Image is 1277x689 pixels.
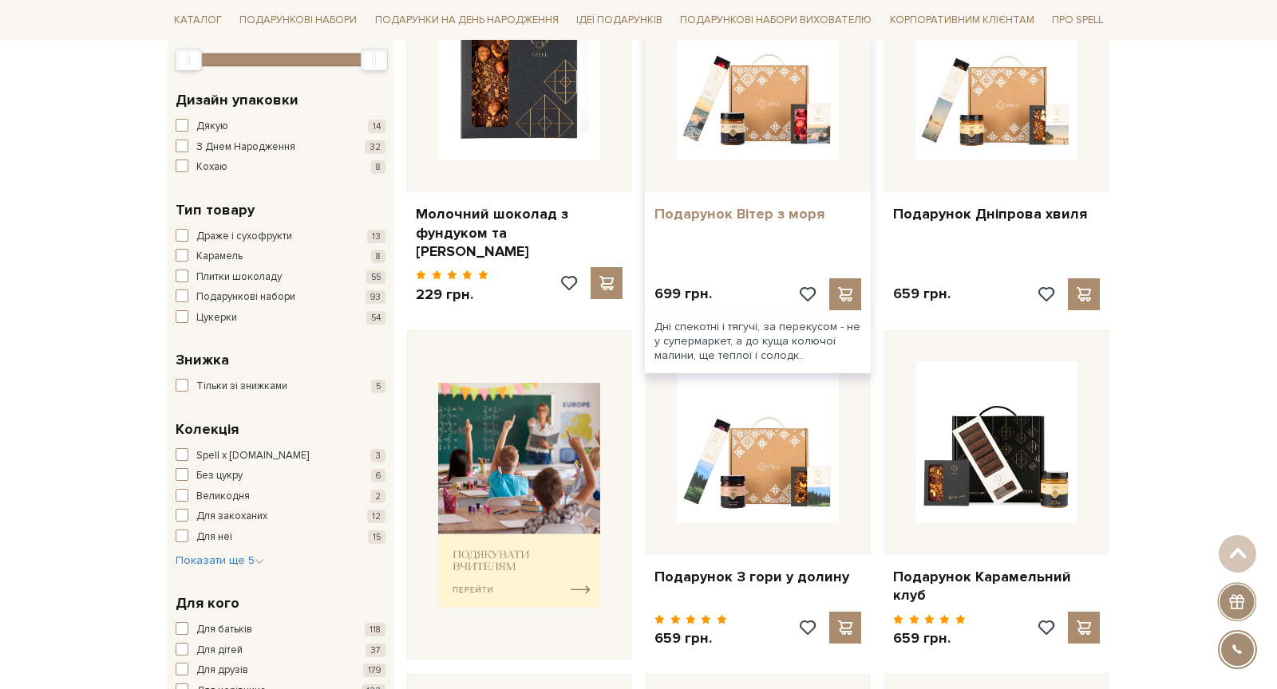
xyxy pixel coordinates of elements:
span: Для дітей [196,643,243,659]
div: Max [361,49,388,71]
span: Тип товару [176,199,255,221]
button: Плитки шоколаду 55 [176,270,385,285]
span: 8 [371,160,385,174]
span: 3 [370,449,385,463]
span: Подарункові набори [196,289,295,305]
span: 13 [367,230,385,243]
button: Великодня 2 [176,489,385,505]
button: Для батьків 118 [176,622,385,638]
button: Spell x [DOMAIN_NAME] 3 [176,448,385,464]
span: 32 [365,140,385,154]
span: Дякую [196,119,228,135]
span: Карамель [196,249,243,265]
p: 659 грн. [893,285,951,303]
a: Подарункові набори вихователю [674,6,878,33]
span: Колекція [176,419,239,440]
button: Показати ще 5 [176,553,264,569]
a: Про Spell [1046,8,1109,33]
a: Подарунок Карамельний клуб [893,568,1100,605]
a: Подарункові набори [233,8,363,33]
span: Для неї [196,530,232,545]
span: 5 [371,380,385,393]
a: Каталог [168,8,228,33]
button: Для дітей 37 [176,643,385,659]
a: Ідеї подарунків [570,8,669,33]
span: 6 [371,469,385,482]
p: 659 грн. [654,629,727,648]
div: Min [175,49,202,71]
button: Дякую 14 [176,119,385,135]
button: Подарункові набори 93 [176,289,385,305]
button: Тільки зі знижками 5 [176,379,385,395]
span: Для закоханих [196,509,267,525]
img: banner [438,383,600,607]
div: Дні спекотні і тягучі, за перекусом - не у супермаркет, а до куща колючої малини, ще теплої і сол... [645,310,871,373]
button: Для друзів 179 [176,663,385,679]
span: Великодня [196,489,250,505]
span: Тільки зі знижками [196,379,287,395]
p: 659 грн. [893,629,966,648]
a: Подарунок Вітер з моря [654,205,861,223]
button: Карамель 8 [176,249,385,265]
button: Кохаю 8 [176,159,385,175]
span: 37 [366,644,385,657]
a: Подарунок З гори у долину [654,568,861,586]
button: Для закоханих 12 [176,509,385,525]
span: Для батьків [196,622,252,638]
span: Показати ще 5 [176,553,264,567]
a: Корпоративним клієнтам [884,6,1041,33]
a: Подарунок Дніпрова хвиля [893,205,1100,223]
span: Знижка [176,349,229,371]
button: Цукерки 54 [176,310,385,326]
button: Драже і сухофрукти 13 [176,229,385,245]
span: Без цукру [196,468,243,484]
span: 8 [371,250,385,263]
button: З Днем Народження 32 [176,140,385,156]
button: Для неї 15 [176,530,385,545]
span: Для кого [176,593,239,614]
span: 55 [366,270,385,284]
button: Без цукру 6 [176,468,385,484]
p: 229 грн. [416,285,488,304]
span: Плитки шоколаду [196,270,282,285]
span: 2 [370,490,385,503]
span: 14 [368,120,385,133]
span: Для друзів [196,663,248,679]
span: 54 [366,311,385,325]
span: 179 [363,663,385,677]
span: 12 [367,510,385,523]
a: Подарунки на День народження [369,8,565,33]
span: З Днем Народження [196,140,295,156]
span: 15 [368,530,385,544]
a: Молочний шоколад з фундуком та [PERSON_NAME] [416,205,623,261]
span: 118 [365,623,385,636]
span: Spell x [DOMAIN_NAME] [196,448,309,464]
span: Цукерки [196,310,237,326]
span: 93 [366,290,385,304]
span: Дизайн упаковки [176,89,298,111]
span: Кохаю [196,159,227,175]
p: 699 грн. [654,285,712,303]
span: Драже і сухофрукти [196,229,292,245]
